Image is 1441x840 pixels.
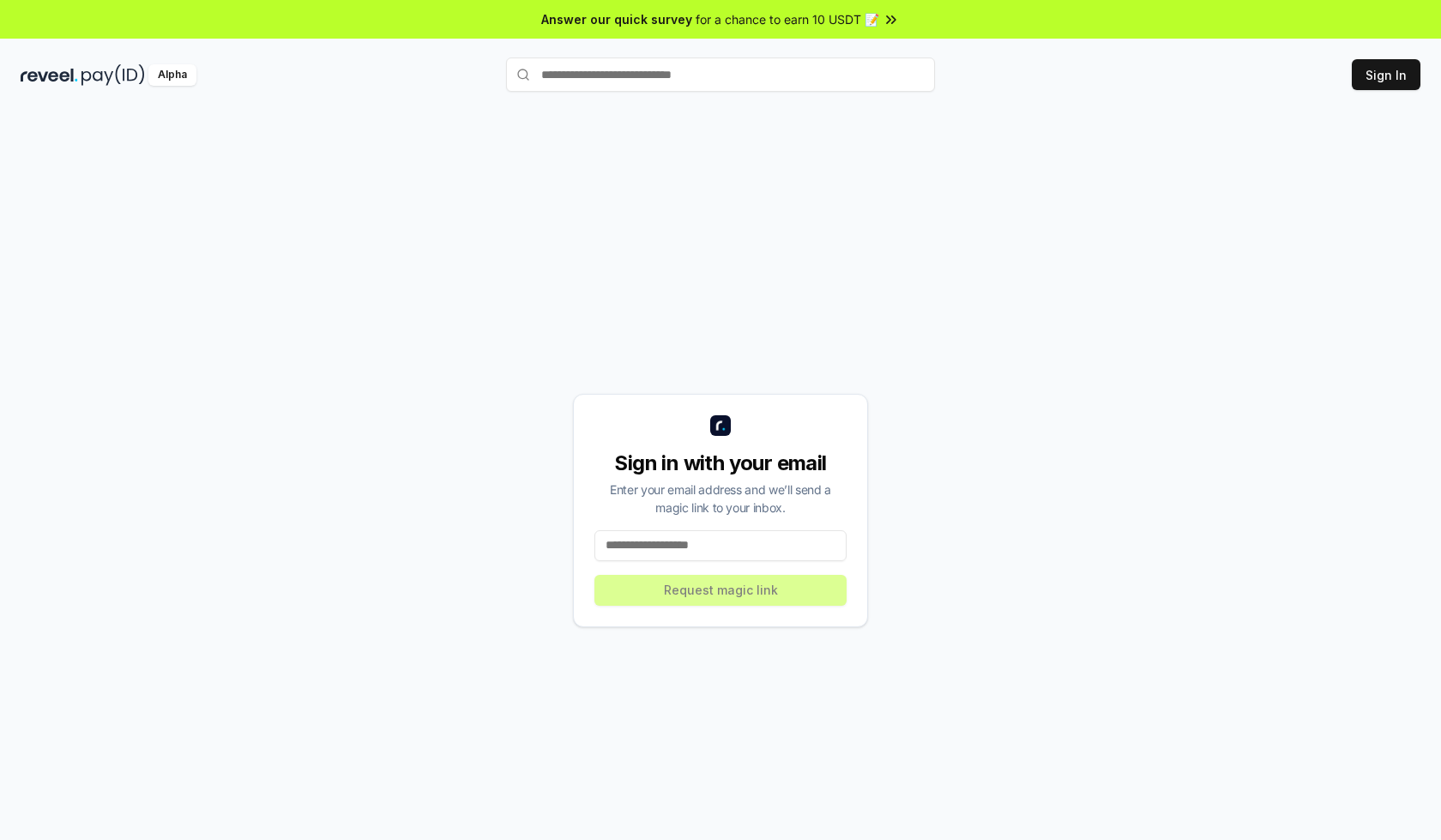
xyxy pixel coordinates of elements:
[710,415,731,436] img: logo_small
[541,10,692,28] span: Answer our quick survey
[594,480,847,517] div: Enter your email address and we’ll send a magic link to your inbox.
[21,64,78,86] img: reveel_dark
[696,10,879,28] span: for a chance to earn 10 USDT 📝
[594,450,847,477] div: Sign in with your email
[81,64,145,86] img: pay_id
[148,64,196,86] div: Alpha
[1352,59,1420,90] button: Sign In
